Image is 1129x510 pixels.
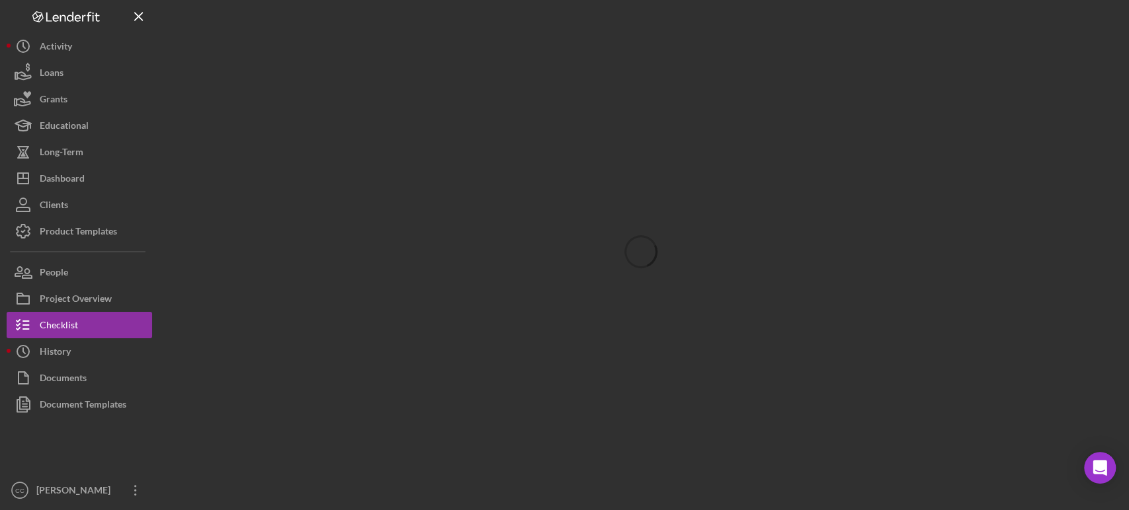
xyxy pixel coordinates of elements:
[40,365,87,394] div: Documents
[7,33,152,59] button: Activity
[7,165,152,192] button: Dashboard
[40,391,126,421] div: Document Templates
[7,86,152,112] button: Grants
[15,487,24,494] text: CC
[7,59,152,86] button: Loans
[40,165,85,195] div: Dashboard
[7,285,152,312] button: Project Overview
[40,218,117,248] div: Product Templates
[7,477,152,503] button: CC[PERSON_NAME]
[7,218,152,244] button: Product Templates
[1084,452,1116,484] div: Open Intercom Messenger
[7,391,152,418] button: Document Templates
[40,285,112,315] div: Project Overview
[40,259,68,289] div: People
[40,312,78,342] div: Checklist
[7,139,152,165] button: Long-Term
[40,33,72,63] div: Activity
[7,112,152,139] button: Educational
[40,139,83,168] div: Long-Term
[7,259,152,285] button: People
[7,312,152,338] button: Checklist
[40,192,68,221] div: Clients
[40,112,89,142] div: Educational
[40,338,71,368] div: History
[7,338,152,365] button: History
[7,365,152,391] button: Documents
[40,59,63,89] div: Loans
[7,192,152,218] button: Clients
[40,86,67,116] div: Grants
[33,477,119,507] div: [PERSON_NAME]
